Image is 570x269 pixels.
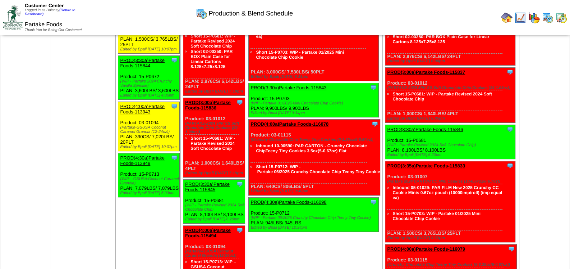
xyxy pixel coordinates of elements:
[236,99,243,106] img: Tooltip
[250,111,378,115] div: Edited by Bpali [DATE] 9:34pm
[185,228,230,238] a: PROD(4:00a)Partake Foods-115494
[190,136,235,151] a: Short 15-P0681: WIP - Partake Revised 2024 Soft Chocolate Chip
[387,143,515,147] div: (WIP - Partake Revised 2024 Soft Chocolate Chip)
[250,101,378,106] div: (WIP - Partake 01/2025 Mini Chocolate Chip Cookie)
[385,68,515,123] div: Product: 03-01012 PLAN: 1,000CS / 1,640LBS / 4PLT
[250,216,378,220] div: (WIP ‐ Partake 06/2025 Crunchy Chocolate Chip Teeny Tiny Cookie)
[185,100,230,111] a: PROD(3:00a)Partake Foods-115836
[256,143,367,153] a: Inbound 10-00590: PAR CARTON - Crunchy Chocolate ChipTeeny Tiny Cookies 3.5oz(5-0.67oz) Flat
[236,180,243,188] img: Tooltip
[171,57,178,64] img: Tooltip
[190,49,233,69] a: Short 02-00250: PAR BOX Plain Case for Linear Cartons 8.125x7.25x8.125
[183,98,245,178] div: Product: 03-01012 PLAN: 1,000CS / 1,640LBS / 4PLT
[185,249,245,258] div: (Partake-GSUSA Coconut Caramel Granola (12-24oz))
[250,199,326,205] a: PROD(4:30a)Partake Foods-116098
[250,75,378,79] div: Edited by Bpali [DATE] 9:33pm
[387,153,515,157] div: Edited by Bpali [DATE] 6:20pm
[387,246,465,252] a: PROD(4:00a)Partake Foods-116079
[506,126,514,133] img: Tooltip
[387,70,465,75] a: PROD(3:00a)Partake Foods-115837
[370,84,377,91] img: Tooltip
[25,22,62,28] span: Partake Foods
[185,203,245,212] div: (WIP - Partake Revised 2024 Soft Chocolate Chip)
[385,125,515,159] div: Product: 15-P0681 PLAN: 8,100LBS / 8,100LBS
[171,103,178,110] img: Tooltip
[542,12,553,23] img: calendarprod.gif
[25,8,75,16] a: (Return to Dashboard)
[25,8,75,16] span: Logged in as Ddisney
[171,154,178,161] img: Tooltip
[256,164,380,174] a: Short 15-P0712: WIP ‐ Partake 06/2025 Crunchy Chocolate Chip Teeny Tiny Cookie
[250,85,326,90] a: PROD(3:30a)Partake Foods-115843
[250,121,328,127] a: PROD(4:00a)Partake Foods-116078
[392,91,492,102] a: Short 15-P0681: WIP - Partake Revised 2024 Soft Chocolate Chip
[120,155,165,166] a: PROD(4:30a)Partake Foods-113949
[196,8,207,19] img: calendarprod.gif
[387,179,515,184] div: (Partake 2024 CARTON CC Mini Cookies (10-0.67oz/6-6.7oz))
[120,177,179,185] div: (WIP – GSUSA Coconut Caramel Granola)
[209,10,293,17] span: Production & Blend Schedule
[185,171,245,175] div: Edited by Bpali [DATE] 7:19pm
[250,138,380,142] div: (Crunchy Chocolate Chip Teeny Tiny Cookies (6-3.35oz/5-0.67oz))
[385,161,515,242] div: Product: 03-01007 PLAN: 1,500CS / 3,765LBS / 25PLT
[120,104,165,115] a: PROD(4:00a)Partake Foods-113943
[120,47,179,51] div: Edited by Bpali [DATE] 10:07pm
[120,191,179,195] div: Edited by Bpali [DATE] 5:03pm
[120,145,179,149] div: Edited by Bpali [DATE] 10:07pm
[3,5,23,30] img: ZoRoCo_Logo(Green%26Foil)%20jpg.webp
[392,211,481,221] a: Short 15-P0703: WIP - Partake 01/2025 Mini Chocolate Chip Cookie
[250,225,378,230] div: Edited by Bpali [DATE] 10:34pm
[120,93,179,98] div: Edited by Bpali [DATE] 4:05pm
[387,163,465,169] a: PROD(3:35a)Partake Foods-115833
[387,116,515,121] div: Edited by Bpali [DATE] 6:05pm
[118,153,180,197] div: Product: 15-P0713 PLAN: 7,079LBS / 7,079LBS
[25,28,82,32] span: Thank You for Being Our Customer!
[528,12,540,23] img: graph.gif
[515,12,526,23] img: line_graph.gif
[249,120,380,196] div: Product: 03-01115 PLAN: 640CS / 806LBS / 5PLT
[501,12,512,23] img: home.gif
[249,198,379,232] div: Product: 15-P0712 PLAN: 945LBS / 945LBS
[508,245,515,252] img: Tooltip
[556,12,567,23] img: calendarinout.gif
[370,198,377,206] img: Tooltip
[371,120,378,127] img: Tooltip
[250,189,380,193] div: Edited by Bpali [DATE] 9:40pm
[118,102,180,151] div: Product: 03-01094 PLAN: 390CS / 7,020LBS / 20PLT
[236,227,243,234] img: Tooltip
[183,180,245,224] div: Product: 15-P0681 PLAN: 8,100LBS / 8,100LBS
[392,34,489,44] a: Short 02-00250: PAR BOX Plain Case for Linear Cartons 8.125x7.25x8.125
[392,185,502,200] a: Inbound 05-01029: PAR FILM New 2025 Crunchy CC Cookie Minis 0.67oz pouch (10000imp/roll) (imp equ...
[387,236,515,240] div: Edited by Bpali [DATE] 9:33pm
[256,50,344,60] a: Short 15-P0703: WIP - Partake 01/2025 Mini Chocolate Chip Cookie
[387,59,515,63] div: Edited by Bpali [DATE] 6:04pm
[185,121,245,134] div: (PARTAKE-2024 3PK SS Soft Chocolate Chip Cookies (24-1.09oz))
[506,68,514,76] img: Tooltip
[185,181,230,192] a: PROD(3:30a)Partake Foods-115845
[185,217,245,221] div: Edited by Bpali [DATE] 6:20pm
[185,89,245,94] div: Edited by Bpali [DATE] 7:19pm
[25,3,64,8] span: Customer Center
[118,56,180,100] div: Product: 15-P0672 PLAN: 3,600LBS / 3,600LBS
[387,263,516,267] div: (Crunchy Chocolate Chip Teeny Tiny Cookies (6-3.35oz/5-0.67oz))
[249,83,379,117] div: Product: 15-P0703 PLAN: 9,900LBS / 9,900LBS
[506,162,514,169] img: Tooltip
[120,58,165,68] a: PROD(3:30a)Partake Foods-115844
[120,125,179,134] div: (Partake-GSUSA Coconut Caramel Granola (12-24oz))
[387,86,515,90] div: (PARTAKE-2024 3PK SS Soft Chocolate Chip Cookies (24-1.09oz))
[387,127,463,132] a: PROD(3:30a)Partake Foods-115846
[120,79,179,88] div: (WIP - Partake 2024 Crunchy Vanilla Sprinkle)
[190,33,235,49] a: Short 15-P0681: WIP - Partake Revised 2024 Soft Chocolate Chip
